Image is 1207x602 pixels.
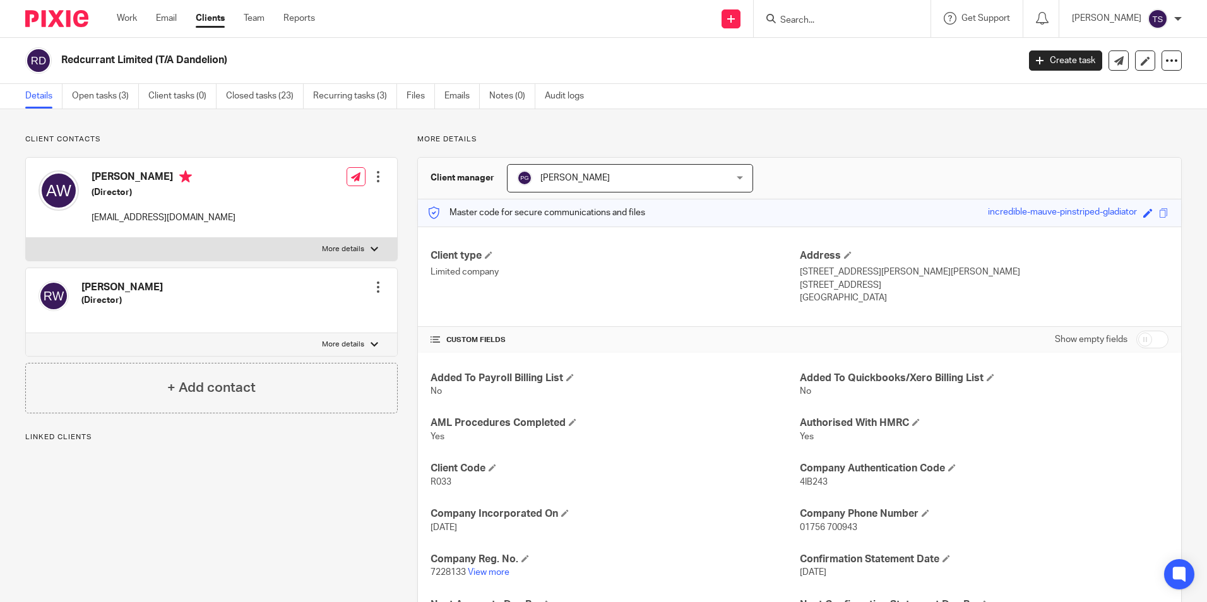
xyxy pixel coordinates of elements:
i: Primary [179,170,192,183]
h4: Confirmation Statement Date [800,553,1168,566]
h4: CUSTOM FIELDS [431,335,799,345]
a: Audit logs [545,84,593,109]
span: 7228133 [431,568,466,577]
h4: Company Authentication Code [800,462,1168,475]
img: svg%3E [517,170,532,186]
h4: AML Procedures Completed [431,416,799,430]
span: [DATE] [800,568,826,577]
a: Client tasks (0) [148,84,217,109]
p: Master code for secure communications and files [427,206,645,219]
p: [GEOGRAPHIC_DATA] [800,292,1168,304]
img: svg%3E [39,170,79,211]
p: [STREET_ADDRESS] [800,279,1168,292]
h4: Added To Payroll Billing List [431,372,799,385]
p: More details [322,244,364,254]
a: View more [468,568,509,577]
img: svg%3E [25,47,52,74]
span: Yes [800,432,814,441]
a: Email [156,12,177,25]
a: Recurring tasks (3) [313,84,397,109]
a: Reports [283,12,315,25]
span: [PERSON_NAME] [540,174,610,182]
p: Limited company [431,266,799,278]
h3: Client manager [431,172,494,184]
input: Search [779,15,893,27]
h5: (Director) [92,186,235,199]
a: Notes (0) [489,84,535,109]
span: No [431,387,442,396]
h4: [PERSON_NAME] [92,170,235,186]
h4: Authorised With HMRC [800,416,1168,430]
img: svg%3E [1148,9,1168,29]
p: More details [322,339,364,350]
a: Details [25,84,62,109]
a: Emails [444,84,480,109]
span: 4IB243 [800,478,828,487]
a: Open tasks (3) [72,84,139,109]
a: Clients [196,12,225,25]
a: Work [117,12,137,25]
span: R033 [431,478,451,487]
h4: Company Reg. No. [431,553,799,566]
span: Yes [431,432,444,441]
span: No [800,387,811,396]
h4: Added To Quickbooks/Xero Billing List [800,372,1168,385]
h5: (Director) [81,294,163,307]
h4: Client Code [431,462,799,475]
a: Files [407,84,435,109]
span: [DATE] [431,523,457,532]
h4: + Add contact [167,378,256,398]
h4: [PERSON_NAME] [81,281,163,294]
h4: Address [800,249,1168,263]
a: Create task [1029,50,1102,71]
img: svg%3E [39,281,69,311]
p: More details [417,134,1182,145]
h2: Redcurrant Limited (T/A Dandelion) [61,54,820,67]
span: 01756 700943 [800,523,857,532]
h4: Client type [431,249,799,263]
a: Team [244,12,265,25]
img: Pixie [25,10,88,27]
div: incredible-mauve-pinstriped-gladiator [988,206,1137,220]
h4: Company Phone Number [800,507,1168,521]
p: [PERSON_NAME] [1072,12,1141,25]
a: Closed tasks (23) [226,84,304,109]
span: Get Support [961,14,1010,23]
p: [EMAIL_ADDRESS][DOMAIN_NAME] [92,211,235,224]
label: Show empty fields [1055,333,1127,346]
p: [STREET_ADDRESS][PERSON_NAME][PERSON_NAME] [800,266,1168,278]
p: Client contacts [25,134,398,145]
h4: Company Incorporated On [431,507,799,521]
p: Linked clients [25,432,398,442]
